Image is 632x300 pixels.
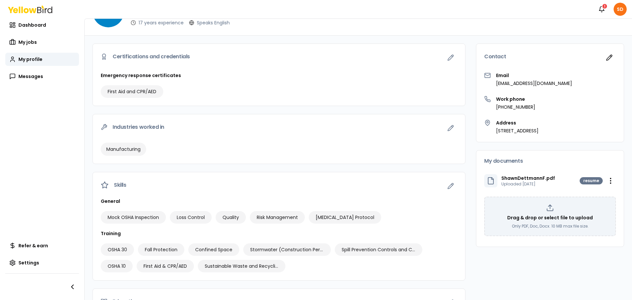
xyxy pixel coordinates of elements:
[342,246,415,253] span: Spill Prevention Controls and Countermeasure Training
[484,54,506,59] span: Contact
[18,39,37,45] span: My jobs
[101,243,134,256] div: OSHA 30
[496,80,572,87] p: [EMAIL_ADDRESS][DOMAIN_NAME]
[496,127,539,134] p: [STREET_ADDRESS]
[113,54,190,59] span: Certifications and credentials
[5,36,79,49] a: My jobs
[108,88,156,95] span: First Aid and CPR/AED
[205,263,278,269] span: Sustainable Waste and Recycling Contractor Training
[5,256,79,269] a: Settings
[138,243,184,256] div: Fall Protection
[602,3,608,9] div: 1
[198,260,285,272] div: Sustainable Waste and Recycling Contractor Training
[512,224,589,229] p: Only PDF, Doc, Docx. 10 MB max file size.
[195,246,232,253] span: Confined Space
[507,214,593,221] p: Drag & drop or select file to upload
[216,211,246,224] div: Quality
[113,124,164,130] span: Industries worked in
[484,197,616,236] div: Drag & drop or select file to uploadOnly PDF, Doc, Docx. 10 MB max file size.
[101,260,133,272] div: OSHA 10
[188,243,239,256] div: Confined Space
[114,182,126,188] span: Skills
[170,211,212,224] div: Loss Control
[501,175,555,181] p: ShawnDettmannF.pdf
[101,198,457,205] h3: General
[101,230,457,237] h3: Training
[101,211,166,224] div: Mock OSHA Inspection
[106,146,141,152] span: Manufacturing
[501,181,555,187] p: Uploaded [DATE]
[101,72,457,79] h3: Emergency response certificates
[144,263,187,269] span: First Aid & CPR/AED
[5,18,79,32] a: Dashboard
[108,246,127,253] span: OSHA 30
[580,177,603,184] div: resume
[496,72,572,79] h3: Email
[223,214,239,221] span: Quality
[18,22,46,28] span: Dashboard
[5,239,79,252] a: Refer & earn
[309,211,381,224] div: COVID-19 Protocol
[101,143,146,156] div: Manufacturing
[139,19,184,26] p: 17 years experience
[18,73,43,80] span: Messages
[243,243,331,256] div: Stormwater (Construction Permits) Awareness
[18,242,48,249] span: Refer & earn
[496,120,539,126] h3: Address
[316,214,374,221] span: [MEDICAL_DATA] Protocol
[108,263,126,269] span: OSHA 10
[137,260,194,272] div: First Aid & CPR/AED
[496,96,535,102] h3: Work phone
[5,70,79,83] a: Messages
[101,85,163,98] div: First Aid and CPR/AED
[250,246,324,253] span: Stormwater (Construction Permits) Awareness
[595,3,608,16] button: 1
[197,19,230,26] p: Speaks English
[18,56,42,63] span: My profile
[5,53,79,66] a: My profile
[177,214,205,221] span: Loss Control
[257,214,298,221] span: Risk Management
[18,259,39,266] span: Settings
[108,214,159,221] span: Mock OSHA Inspection
[145,246,177,253] span: Fall Protection
[335,243,422,256] div: Spill Prevention Controls and Countermeasure Training
[484,158,523,164] span: My documents
[496,104,535,110] p: [PHONE_NUMBER]
[614,3,627,16] span: SD
[250,211,305,224] div: Risk Management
